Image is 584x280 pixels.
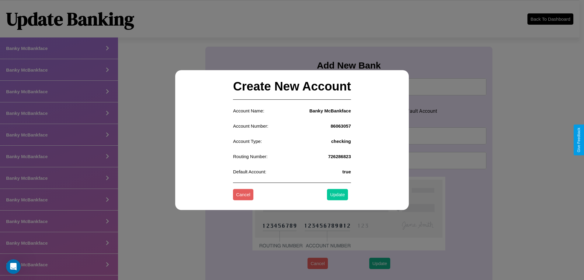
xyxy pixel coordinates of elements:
h4: true [342,169,351,174]
h4: checking [331,139,351,144]
h2: Create New Account [233,73,351,100]
p: Routing Number: [233,152,267,161]
h4: 726286823 [328,154,351,159]
h4: Banky McBankface [309,108,351,113]
div: Give Feedback [577,128,581,152]
p: Account Number: [233,122,268,130]
h4: 86063057 [331,123,351,129]
p: Account Name: [233,107,264,115]
button: Update [327,189,348,200]
p: Account Type: [233,137,262,145]
iframe: Intercom live chat [6,259,21,274]
p: Default Account: [233,168,266,176]
button: Cancel [233,189,253,200]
